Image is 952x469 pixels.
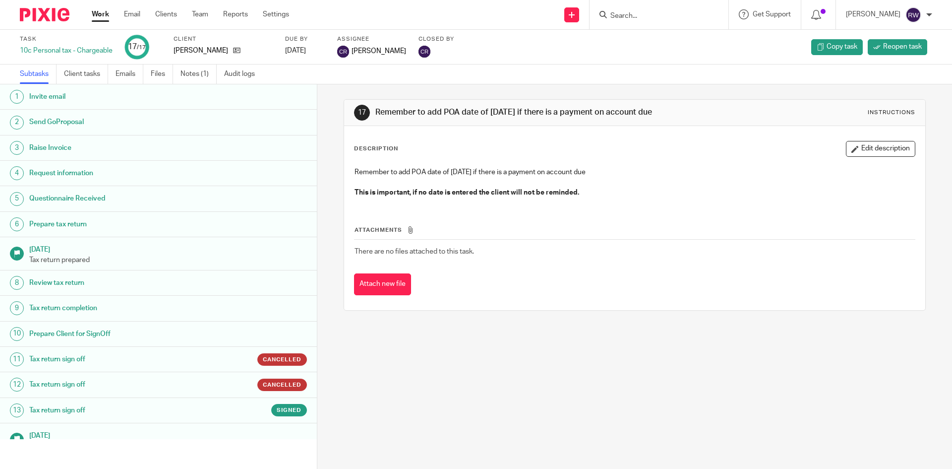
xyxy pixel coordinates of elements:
[174,46,228,56] span: Daniele Carmelitti
[29,352,215,367] h1: Tax return sign off
[883,42,922,52] span: Reopen task
[116,65,143,84] a: Emails
[868,109,915,117] div: Instructions
[355,248,474,255] span: There are no files attached to this task.
[354,105,370,121] div: 17
[29,166,215,181] h1: Request information
[174,46,228,56] p: [PERSON_NAME]
[263,9,289,19] a: Settings
[128,41,146,53] div: 17
[10,166,24,180] div: 4
[277,406,301,414] span: Signed
[20,65,57,84] a: Subtasks
[352,46,406,56] span: [PERSON_NAME]
[192,9,208,19] a: Team
[20,46,113,56] div: 10c Personal tax - Chargeable
[10,352,24,366] div: 11
[10,403,24,417] div: 13
[375,107,656,118] h1: Remember to add POA date of [DATE] if there is a payment on account due
[811,39,863,55] a: Copy task
[868,39,927,55] a: Reopen task
[10,276,24,290] div: 8
[29,377,215,392] h1: Tax return sign off
[29,115,215,130] h1: Send GoProposal
[418,46,430,58] img: Coral Richardson
[29,301,215,316] h1: Tax return completion
[20,8,69,21] img: Pixie
[10,141,24,155] div: 3
[180,65,217,84] a: Notes (1)
[609,12,699,21] input: Search
[905,7,921,23] img: svg%3E
[354,273,411,296] button: Attach new file
[753,11,791,18] span: Get Support
[418,35,454,43] label: Closed by
[10,301,24,315] div: 9
[174,35,273,43] label: Client
[10,217,24,231] div: 6
[354,145,398,153] p: Description
[337,35,406,43] label: Assignee
[827,42,857,52] span: Copy task
[285,46,325,56] div: [DATE]
[29,327,215,341] h1: Prepare Client for SignOff
[155,9,177,19] a: Clients
[233,47,240,54] i: Open client page
[355,189,579,196] strong: This is important, if no date is entered the client will not be reminded.
[64,65,108,84] a: Client tasks
[10,192,24,206] div: 5
[263,381,301,389] span: Cancelled
[355,227,402,233] span: Attachments
[29,140,215,155] h1: Raise Invoice
[846,9,900,19] p: [PERSON_NAME]
[29,403,215,418] h1: Tax return sign off
[29,255,307,265] p: Tax return prepared
[137,45,146,50] small: /17
[846,141,915,157] button: Edit description
[29,191,215,206] h1: Questionnaire Received
[29,428,307,441] h1: [DATE]
[10,327,24,341] div: 10
[224,65,262,84] a: Audit logs
[223,9,248,19] a: Reports
[29,275,215,290] h1: Review tax return
[29,242,307,255] h1: [DATE]
[337,46,349,58] img: Coral Richardson
[29,89,215,104] h1: Invite email
[10,90,24,104] div: 1
[92,9,109,19] a: Work
[124,9,140,19] a: Email
[355,167,914,177] p: Remember to add POA date of [DATE] if there is a payment on account due
[10,378,24,392] div: 12
[285,35,325,43] label: Due by
[263,355,301,364] span: Cancelled
[10,116,24,130] div: 2
[20,35,113,43] label: Task
[29,217,215,232] h1: Prepare tax return
[151,65,173,84] a: Files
